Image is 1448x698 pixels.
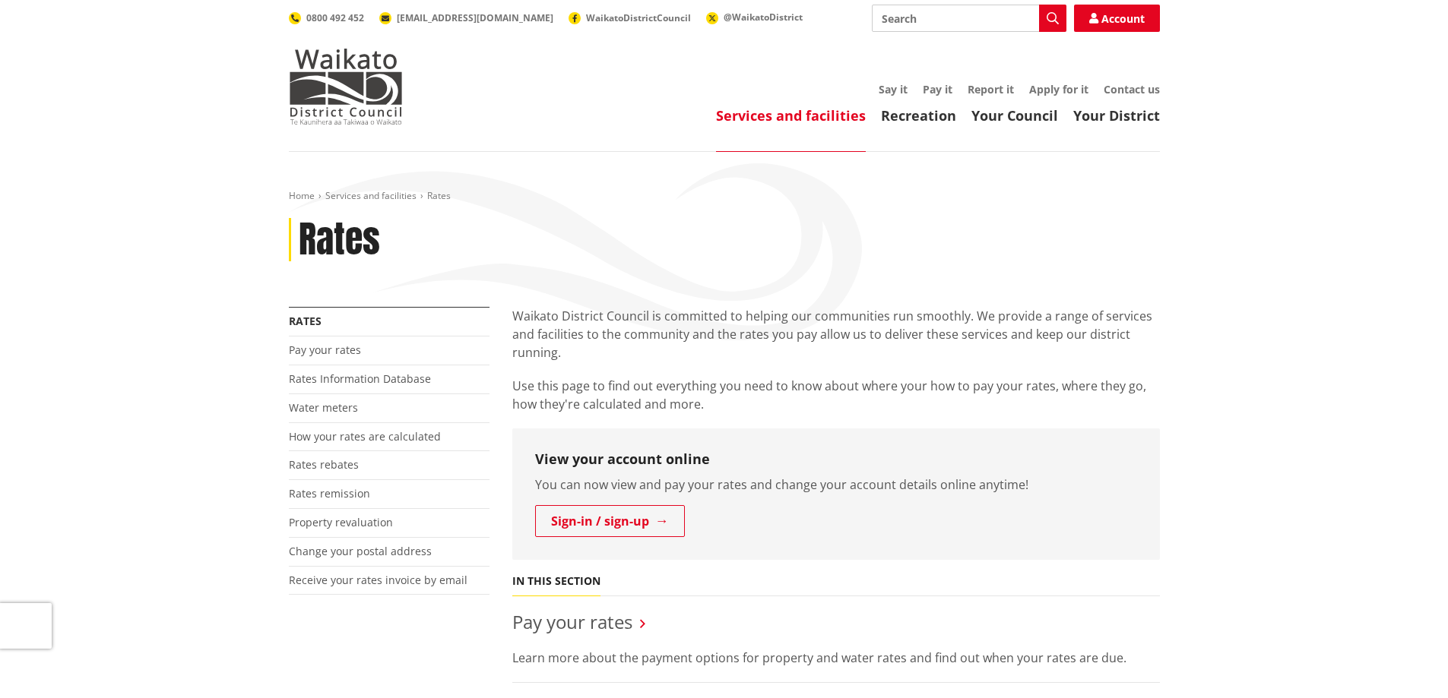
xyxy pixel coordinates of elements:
a: Change your postal address [289,544,432,558]
span: 0800 492 452 [306,11,364,24]
span: Rates [427,189,451,202]
span: WaikatoDistrictCouncil [586,11,691,24]
a: Home [289,189,315,202]
h1: Rates [299,218,380,262]
p: Waikato District Council is committed to helping our communities run smoothly. We provide a range... [512,307,1160,362]
input: Search input [872,5,1066,32]
span: @WaikatoDistrict [724,11,803,24]
a: Receive your rates invoice by email [289,573,467,587]
a: Pay it [923,82,952,96]
a: [EMAIL_ADDRESS][DOMAIN_NAME] [379,11,553,24]
a: Report it [968,82,1014,96]
a: Rates rebates [289,457,359,472]
a: Rates Information Database [289,371,431,386]
a: Rates [289,314,322,328]
a: WaikatoDistrictCouncil [569,11,691,24]
h5: In this section [512,575,600,588]
a: Your District [1073,106,1160,125]
a: Apply for it [1029,82,1088,96]
a: Sign-in / sign-up [535,505,685,537]
a: Recreation [881,106,956,125]
h3: View your account online [535,451,1137,468]
p: Learn more about the payment options for property and water rates and find out when your rates ar... [512,649,1160,667]
span: [EMAIL_ADDRESS][DOMAIN_NAME] [397,11,553,24]
a: Services and facilities [716,106,866,125]
a: Account [1074,5,1160,32]
a: Your Council [971,106,1058,125]
a: Property revaluation [289,515,393,529]
a: Contact us [1104,82,1160,96]
a: 0800 492 452 [289,11,364,24]
a: Pay your rates [289,343,361,357]
p: Use this page to find out everything you need to know about where your how to pay your rates, whe... [512,377,1160,413]
a: How your rates are calculated [289,429,441,444]
a: Say it [879,82,908,96]
a: Pay your rates [512,609,632,634]
a: Services and facilities [325,189,417,202]
img: Waikato District Council - Te Kaunihera aa Takiwaa o Waikato [289,49,403,125]
nav: breadcrumb [289,190,1160,203]
a: Water meters [289,400,358,415]
a: @WaikatoDistrict [706,11,803,24]
a: Rates remission [289,486,370,501]
p: You can now view and pay your rates and change your account details online anytime! [535,475,1137,494]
